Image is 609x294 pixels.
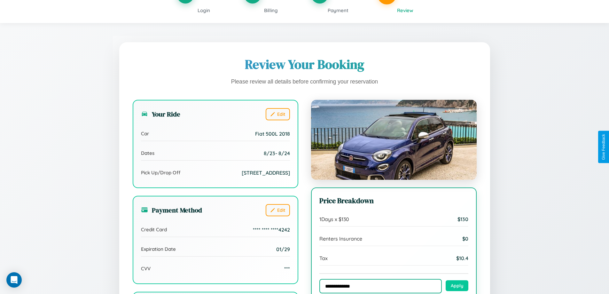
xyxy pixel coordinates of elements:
[264,7,278,13] span: Billing
[141,246,176,252] span: Expiration Date
[264,150,290,156] span: 8 / 23 - 8 / 24
[276,246,290,252] span: 01/29
[133,56,477,73] h1: Review Your Booking
[141,150,154,156] span: Dates
[242,170,290,176] span: [STREET_ADDRESS]
[6,272,22,288] div: Open Intercom Messenger
[328,7,348,13] span: Payment
[141,131,149,137] span: Car
[319,216,349,222] span: 1 Days x $ 130
[141,170,181,176] span: Pick Up/Drop Off
[397,7,413,13] span: Review
[601,134,606,160] div: Give Feedback
[141,226,167,233] span: Credit Card
[319,196,468,206] h3: Price Breakdown
[198,7,210,13] span: Login
[141,205,202,215] h3: Payment Method
[319,235,362,242] span: Renters Insurance
[255,131,290,137] span: Fiat 500L 2018
[141,266,151,272] span: CVV
[266,204,290,216] button: Edit
[462,235,468,242] span: $ 0
[311,100,477,180] img: Fiat 500L
[266,108,290,120] button: Edit
[456,255,468,261] span: $ 10.4
[133,77,477,87] p: Please review all details before confirming your reservation
[457,216,468,222] span: $ 130
[446,280,468,291] button: Apply
[141,109,180,119] h3: Your Ride
[319,255,328,261] span: Tax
